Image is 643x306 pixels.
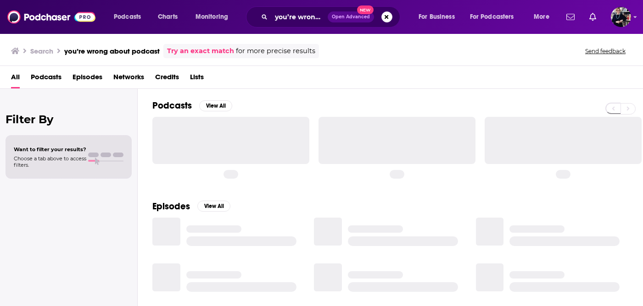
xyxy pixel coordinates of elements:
[152,201,230,212] a: EpisodesView All
[196,11,228,23] span: Monitoring
[31,70,62,88] a: Podcasts
[7,8,95,26] img: Podchaser - Follow, Share and Rate Podcasts
[534,11,549,23] span: More
[152,100,232,111] a: PodcastsView All
[328,11,374,22] button: Open AdvancedNew
[199,100,232,111] button: View All
[14,155,86,168] span: Choose a tab above to access filters.
[563,9,578,25] a: Show notifications dropdown
[271,10,328,24] input: Search podcasts, credits, & more...
[470,11,514,23] span: For Podcasters
[158,11,178,23] span: Charts
[6,113,132,126] h2: Filter By
[197,201,230,212] button: View All
[64,47,160,55] h3: you’re wrong about podcast
[152,201,190,212] h2: Episodes
[114,11,141,23] span: Podcasts
[332,15,370,19] span: Open Advanced
[582,47,628,55] button: Send feedback
[73,70,102,88] a: Episodes
[419,11,455,23] span: For Business
[611,7,631,27] button: Show profile menu
[155,70,179,88] a: Credits
[412,10,466,24] button: open menu
[11,70,20,88] a: All
[189,10,240,24] button: open menu
[611,7,631,27] span: Logged in as ndewey
[30,47,53,55] h3: Search
[167,46,234,56] a: Try an exact match
[236,46,315,56] span: for more precise results
[357,5,374,14] span: New
[14,146,86,153] span: Want to filter your results?
[611,7,631,27] img: User Profile
[107,10,153,24] button: open menu
[152,10,183,24] a: Charts
[527,10,561,24] button: open menu
[586,9,600,25] a: Show notifications dropdown
[190,70,204,88] a: Lists
[464,10,527,24] button: open menu
[255,6,409,27] div: Search podcasts, credits, & more...
[113,70,144,88] a: Networks
[152,100,192,111] h2: Podcasts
